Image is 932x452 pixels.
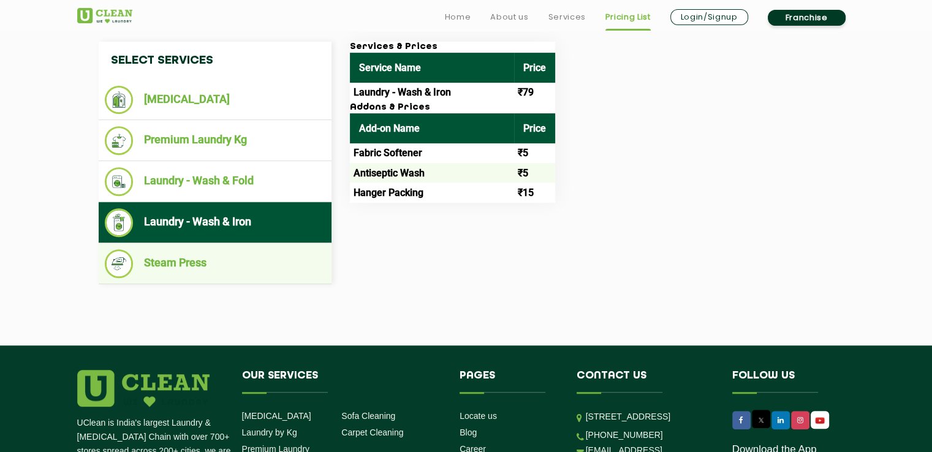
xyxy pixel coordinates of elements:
[514,143,555,163] td: ₹5
[732,370,840,393] h4: Follow us
[460,428,477,437] a: Blog
[242,428,297,437] a: Laundry by Kg
[350,83,514,102] td: Laundry - Wash & Iron
[77,370,210,407] img: logo.png
[105,86,325,114] li: [MEDICAL_DATA]
[350,53,514,83] th: Service Name
[514,53,555,83] th: Price
[242,411,311,421] a: [MEDICAL_DATA]
[105,86,134,114] img: Dry Cleaning
[105,249,134,278] img: Steam Press
[77,8,132,23] img: UClean Laundry and Dry Cleaning
[670,9,748,25] a: Login/Signup
[350,143,514,163] td: Fabric Softener
[350,102,555,113] h3: Addons & Prices
[350,113,514,143] th: Add-on Name
[768,10,846,26] a: Franchise
[105,249,325,278] li: Steam Press
[350,42,555,53] h3: Services & Prices
[514,183,555,202] td: ₹15
[586,430,663,440] a: [PHONE_NUMBER]
[105,167,134,196] img: Laundry - Wash & Fold
[105,167,325,196] li: Laundry - Wash & Fold
[605,10,651,24] a: Pricing List
[99,42,332,80] h4: Select Services
[514,163,555,183] td: ₹5
[445,10,471,24] a: Home
[341,411,395,421] a: Sofa Cleaning
[548,10,585,24] a: Services
[105,126,325,155] li: Premium Laundry Kg
[812,414,828,427] img: UClean Laundry and Dry Cleaning
[105,208,325,237] li: Laundry - Wash & Iron
[242,370,442,393] h4: Our Services
[105,126,134,155] img: Premium Laundry Kg
[350,183,514,202] td: Hanger Packing
[350,163,514,183] td: Antiseptic Wash
[460,370,558,393] h4: Pages
[341,428,403,437] a: Carpet Cleaning
[577,370,714,393] h4: Contact us
[460,411,497,421] a: Locate us
[514,83,555,102] td: ₹79
[490,10,528,24] a: About us
[586,410,714,424] p: [STREET_ADDRESS]
[514,113,555,143] th: Price
[105,208,134,237] img: Laundry - Wash & Iron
